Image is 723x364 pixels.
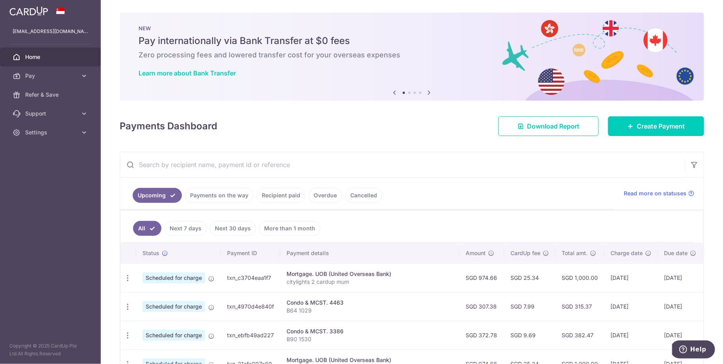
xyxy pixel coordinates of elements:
a: Overdue [309,188,342,203]
div: Condo & MCST. 4463 [287,299,453,307]
td: txn_c3704eaa1f7 [221,263,280,292]
span: Scheduled for charge [142,301,205,312]
p: citylights 2 cardup mum [287,278,453,286]
div: Mortgage. UOB (United Overseas Bank) [287,356,453,364]
td: [DATE] [604,263,658,292]
td: txn_ebfb49ad227 [221,321,280,349]
p: B90 1530 [287,335,453,343]
a: More than 1 month [259,221,320,236]
th: Payment details [280,243,459,263]
h6: Zero processing fees and lowered transfer cost for your overseas expenses [139,50,685,60]
img: CardUp [9,6,48,16]
span: Scheduled for charge [142,330,205,341]
span: Status [142,249,159,257]
a: Next 30 days [210,221,256,236]
a: Create Payment [608,116,704,136]
span: Total amt. [562,249,588,257]
a: Next 7 days [165,221,207,236]
span: Home [25,53,77,61]
td: SGD 1,000.00 [555,263,604,292]
span: Scheduled for charge [142,272,205,283]
div: Condo & MCST. 3386 [287,327,453,335]
td: [DATE] [658,292,703,321]
span: Charge date [610,249,643,257]
p: B64 1029 [287,307,453,314]
span: Create Payment [637,121,685,131]
a: Upcoming [133,188,182,203]
span: Pay [25,72,77,80]
img: Bank transfer banner [120,13,704,101]
td: [DATE] [604,321,658,349]
a: Read more on statuses [624,189,694,197]
a: Learn more about Bank Transfer [139,69,236,77]
td: SGD 382.47 [555,321,604,349]
p: NEW [139,25,685,31]
h4: Payments Dashboard [120,119,217,133]
td: SGD 307.38 [459,292,504,321]
span: Due date [664,249,688,257]
a: Recipient paid [257,188,305,203]
iframe: Opens a widget where you can find more information [672,340,715,360]
td: [DATE] [658,321,703,349]
input: Search by recipient name, payment id or reference [120,152,685,177]
a: Payments on the way [185,188,253,203]
span: Support [25,110,77,118]
a: Download Report [498,116,599,136]
span: Download Report [527,121,579,131]
th: Payment ID [221,243,280,263]
td: [DATE] [604,292,658,321]
span: Read more on statuses [624,189,686,197]
span: Refer & Save [25,91,77,99]
td: SGD 315.37 [555,292,604,321]
td: SGD 7.99 [504,292,555,321]
span: Settings [25,129,77,136]
td: SGD 372.78 [459,321,504,349]
td: SGD 25.34 [504,263,555,292]
td: SGD 974.66 [459,263,504,292]
span: Amount [466,249,486,257]
div: Mortgage. UOB (United Overseas Bank) [287,270,453,278]
td: txn_4970d4e840f [221,292,280,321]
h5: Pay internationally via Bank Transfer at $0 fees [139,35,685,47]
a: Cancelled [345,188,382,203]
td: SGD 9.69 [504,321,555,349]
a: All [133,221,161,236]
p: [EMAIL_ADDRESS][DOMAIN_NAME] [13,28,88,35]
td: [DATE] [658,263,703,292]
span: CardUp fee [510,249,540,257]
